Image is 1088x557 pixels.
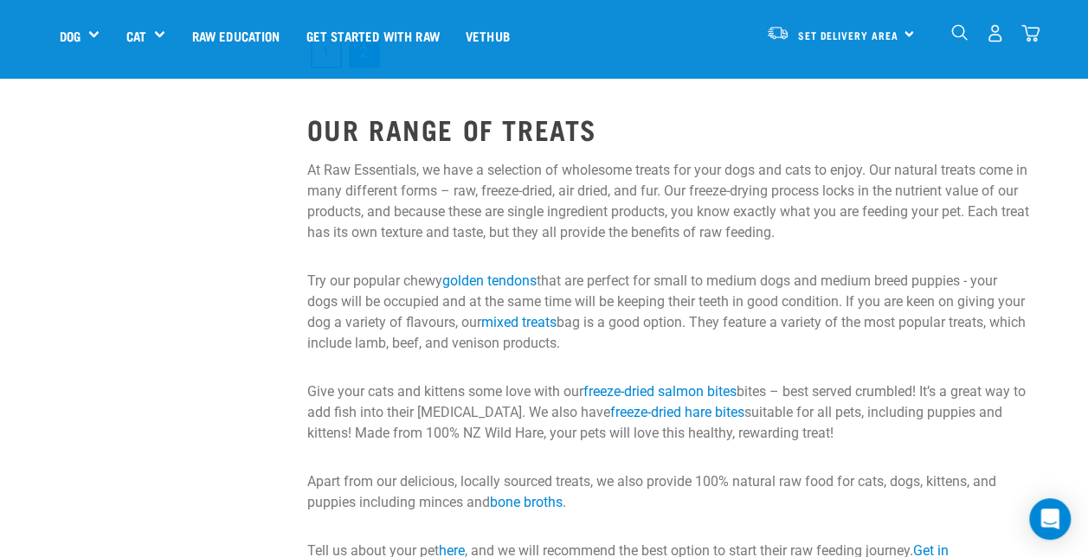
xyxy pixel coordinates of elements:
[453,1,523,70] a: Vethub
[293,1,453,70] a: Get started with Raw
[307,160,1029,243] p: At Raw Essentials, we have a selection of wholesome treats for your dogs and cats to enjoy. Our n...
[798,32,898,38] span: Set Delivery Area
[60,26,80,46] a: Dog
[951,24,968,41] img: home-icon-1@2x.png
[307,271,1029,354] p: Try our popular chewy that are perfect for small to medium dogs and medium breed puppies - your d...
[307,113,1029,144] h2: OUR RANGE OF TREATS
[1029,498,1071,540] div: Open Intercom Messenger
[178,1,293,70] a: Raw Education
[126,26,145,46] a: Cat
[986,24,1004,42] img: user.png
[766,25,789,41] img: van-moving.png
[481,314,557,330] a: mixed treats
[583,383,737,400] a: freeze-dried salmon bites
[442,272,537,289] a: golden tendons
[307,381,1029,444] p: Give your cats and kittens some love with our bites – best served crumbled! It’s a great way to a...
[490,494,563,510] a: bone broths
[610,404,744,420] a: freeze-dried hare bites
[307,471,1029,513] p: Apart from our delicious, locally sourced treats, we also provide 100% natural raw food for cats,...
[1021,24,1040,42] img: home-icon@2x.png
